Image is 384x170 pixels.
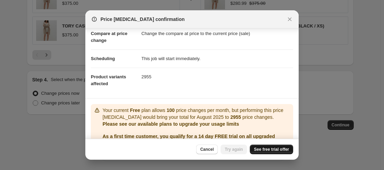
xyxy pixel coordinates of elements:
[196,145,218,154] button: Cancel
[141,24,293,43] dd: Change the compare at price to the current price (sale)
[231,114,241,120] b: 2955
[250,145,293,154] a: See free trial offer
[100,16,185,23] span: Price [MEDICAL_DATA] confirmation
[141,68,293,86] dd: 2955
[103,134,275,146] b: As a first time customer, you qualify for a 14 day FREE trial on all upgraded plans 🎉
[103,121,290,127] p: Please see our available plans to upgrade your usage limits
[103,107,290,121] p: Your current plan allows price changes per month, but performing this price [MEDICAL_DATA] would ...
[91,31,127,43] span: Compare at price change
[141,49,293,68] dd: This job will start immediately.
[91,56,115,61] span: Scheduling
[285,14,295,24] button: Close
[167,107,174,113] b: 100
[200,147,214,152] span: Cancel
[130,107,140,113] b: Free
[91,74,126,86] span: Product variants affected
[254,147,289,152] span: See free trial offer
